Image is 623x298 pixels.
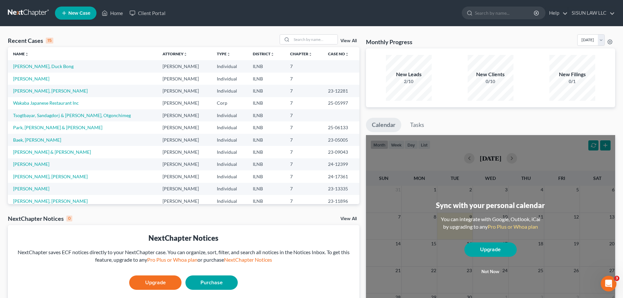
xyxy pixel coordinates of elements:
[436,200,545,210] div: Sync with your personal calendar
[308,52,312,56] i: unfold_more
[285,158,323,170] td: 7
[157,73,212,85] td: [PERSON_NAME]
[13,149,91,155] a: [PERSON_NAME] & [PERSON_NAME]
[464,242,517,257] a: Upgrade
[126,7,169,19] a: Client Portal
[212,195,247,207] td: Individual
[248,109,285,121] td: ILNB
[386,71,432,78] div: New Leads
[285,170,323,183] td: 7
[13,233,354,243] div: NextChapter Notices
[248,195,285,207] td: ILNB
[13,51,29,56] a: Nameunfold_more
[157,85,212,97] td: [PERSON_NAME]
[614,276,619,281] span: 3
[248,85,285,97] td: ILNB
[157,60,212,72] td: [PERSON_NAME]
[13,113,131,118] a: Tsogtbayar, Sandagdorj & [PERSON_NAME], Otgonchimeg
[13,198,88,204] a: [PERSON_NAME], [PERSON_NAME]
[157,158,212,170] td: [PERSON_NAME]
[212,146,247,158] td: Individual
[129,275,182,290] a: Upgrade
[248,183,285,195] td: ILNB
[147,256,198,263] a: Pro Plus or Whoa plan
[248,170,285,183] td: ILNB
[270,52,274,56] i: unfold_more
[292,35,337,44] input: Search by name...
[328,51,349,56] a: Case Nounfold_more
[13,249,354,264] div: NextChapter saves ECF notices directly to your NextChapter case. You can organize, sort, filter, ...
[212,73,247,85] td: Individual
[212,85,247,97] td: Individual
[340,217,357,221] a: View All
[323,146,359,158] td: 23-09043
[13,186,49,191] a: [PERSON_NAME]
[404,118,430,132] a: Tasks
[13,137,61,143] a: Baek, [PERSON_NAME]
[285,134,323,146] td: 7
[549,78,595,85] div: 0/1
[549,71,595,78] div: New Filings
[185,275,238,290] a: Purchase
[366,38,412,46] h3: Monthly Progress
[8,215,72,222] div: NextChapter Notices
[323,97,359,109] td: 25-05997
[157,121,212,133] td: [PERSON_NAME]
[345,52,349,56] i: unfold_more
[475,7,535,19] input: Search by name...
[13,161,49,167] a: [PERSON_NAME]
[13,100,79,106] a: Wakaba Japanese Restaurant Inc
[248,158,285,170] td: ILNB
[248,73,285,85] td: ILNB
[248,146,285,158] td: ILNB
[212,60,247,72] td: Individual
[212,134,247,146] td: Individual
[285,195,323,207] td: 7
[323,183,359,195] td: 23-13335
[227,52,231,56] i: unfold_more
[183,52,187,56] i: unfold_more
[157,183,212,195] td: [PERSON_NAME]
[546,7,568,19] a: Help
[224,256,272,263] a: NextChapter Notices
[438,216,543,231] div: You can integrate with Google, Outlook, iCal by upgrading to any
[157,146,212,158] td: [PERSON_NAME]
[323,158,359,170] td: 24-12399
[248,97,285,109] td: ILNB
[285,60,323,72] td: 7
[212,121,247,133] td: Individual
[212,109,247,121] td: Individual
[366,118,401,132] a: Calendar
[25,52,29,56] i: unfold_more
[285,97,323,109] td: 7
[46,38,53,44] div: 15
[212,170,247,183] td: Individual
[13,125,102,130] a: Park, [PERSON_NAME] & [PERSON_NAME]
[157,195,212,207] td: [PERSON_NAME]
[248,60,285,72] td: ILNB
[13,76,49,81] a: [PERSON_NAME]
[212,183,247,195] td: Individual
[66,216,72,221] div: 0
[323,121,359,133] td: 25-06133
[157,97,212,109] td: [PERSON_NAME]
[468,71,513,78] div: New Clients
[323,134,359,146] td: 23-05005
[157,134,212,146] td: [PERSON_NAME]
[68,11,90,16] span: New Case
[248,121,285,133] td: ILNB
[217,51,231,56] a: Typeunfold_more
[323,85,359,97] td: 23-12281
[285,146,323,158] td: 7
[488,223,538,230] a: Pro Plus or Whoa plan
[285,183,323,195] td: 7
[601,276,616,291] iframe: Intercom live chat
[285,109,323,121] td: 7
[157,109,212,121] td: [PERSON_NAME]
[285,85,323,97] td: 7
[464,265,517,278] button: Not now
[163,51,187,56] a: Attorneyunfold_more
[285,73,323,85] td: 7
[13,88,88,94] a: [PERSON_NAME], [PERSON_NAME]
[323,195,359,207] td: 23-11896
